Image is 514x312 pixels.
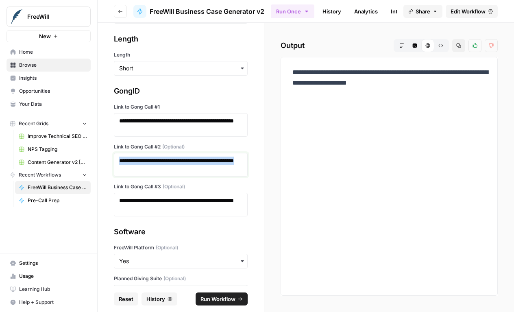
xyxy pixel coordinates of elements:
span: Help + Support [19,299,87,306]
a: Learning Hub [7,283,91,296]
label: FreeWill Platform [114,244,248,251]
button: New [7,30,91,42]
div: GongID [114,85,248,97]
a: Settings [7,257,91,270]
label: Length [114,51,248,59]
div: Software [114,226,248,238]
span: History [146,295,165,303]
span: Usage [19,273,87,280]
span: Learning Hub [19,286,87,293]
input: Short [119,64,242,72]
span: Opportunities [19,87,87,95]
a: Browse [7,59,91,72]
a: Opportunities [7,85,91,98]
span: Insights [19,74,87,82]
span: Reset [119,295,133,303]
a: FreeWill Business Case Generator v2 [133,5,264,18]
span: Recent Workflows [19,171,61,179]
input: Yes [119,257,242,265]
span: (Optional) [163,183,185,190]
a: Integrate [386,5,419,18]
span: (Optional) [156,244,178,251]
span: Share [416,7,430,15]
span: Recent Grids [19,120,48,127]
span: (Optional) [163,275,186,282]
label: Planned Giving Suite [114,275,248,282]
span: Improve Technical SEO for Page [28,133,87,140]
span: Your Data [19,100,87,108]
span: FreeWill Business Case Generator v2 [28,184,87,191]
a: NPS Tagging [15,143,91,156]
button: Reset [114,292,138,305]
a: History [318,5,346,18]
span: NPS Tagging [28,146,87,153]
div: Length [114,33,248,45]
button: Share [403,5,442,18]
span: Run Workflow [200,295,235,303]
a: Home [7,46,91,59]
label: Link to Gong Call #1 [114,103,248,111]
span: Edit Workflow [451,7,486,15]
span: FreeWill Business Case Generator v2 [150,7,264,16]
img: FreeWill Logo [9,9,24,24]
span: Browse [19,61,87,69]
span: (Optional) [162,143,185,151]
a: FreeWill Business Case Generator v2 [15,181,91,194]
h2: Output [281,39,498,52]
a: Improve Technical SEO for Page [15,130,91,143]
button: Workspace: FreeWill [7,7,91,27]
a: Content Generator v2 [DRAFT] Test [15,156,91,169]
span: Home [19,48,87,56]
label: Link to Gong Call #2 [114,143,248,151]
span: FreeWill [27,13,76,21]
span: Settings [19,260,87,267]
span: New [39,32,51,40]
button: Run Once [271,4,314,18]
a: Insights [7,72,91,85]
span: Pre-Call Prep [28,197,87,204]
button: History [142,292,177,305]
a: Analytics [349,5,383,18]
button: Help + Support [7,296,91,309]
button: Recent Grids [7,118,91,130]
button: Run Workflow [196,292,248,305]
a: Your Data [7,98,91,111]
a: Usage [7,270,91,283]
button: Recent Workflows [7,169,91,181]
label: Link to Gong Call #3 [114,183,248,190]
span: Content Generator v2 [DRAFT] Test [28,159,87,166]
a: Pre-Call Prep [15,194,91,207]
a: Edit Workflow [446,5,498,18]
